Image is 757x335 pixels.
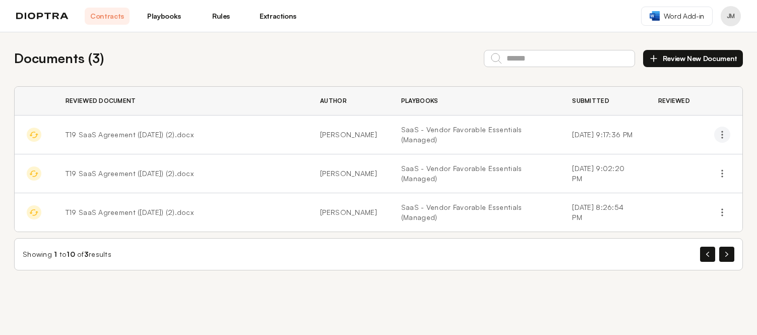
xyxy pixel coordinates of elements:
td: [DATE] 9:02:20 PM [560,154,646,193]
td: [DATE] 8:26:54 PM [560,193,646,232]
span: Word Add-in [664,11,704,21]
h2: Documents ( 3 ) [14,48,104,68]
th: Author [308,87,389,116]
a: Extractions [256,8,300,25]
img: word [650,11,660,21]
span: T19 SaaS Agreement ([DATE]) (2).docx [66,208,194,216]
button: Review New Document [643,50,743,67]
a: Rules [199,8,243,25]
a: Playbooks [142,8,186,25]
span: T19 SaaS Agreement ([DATE]) (2).docx [66,169,194,178]
img: In Progress [27,166,41,181]
a: SaaS - Vendor Favorable Essentials (Managed) [401,125,548,145]
div: Showing to of results [23,249,111,259]
span: 1 [54,250,57,258]
img: In Progress [27,205,41,220]
button: Previous [700,247,715,262]
button: Next [719,247,734,262]
th: Submitted [560,87,646,116]
th: Reviewed Document [53,87,308,116]
img: In Progress [27,128,41,142]
button: Profile menu [721,6,741,26]
span: 3 [84,250,89,258]
th: Playbooks [389,87,560,116]
span: 10 [67,250,75,258]
span: T19 SaaS Agreement ([DATE]) (2).docx [66,130,194,139]
td: [PERSON_NAME] [308,116,389,154]
a: Word Add-in [641,7,713,26]
td: [DATE] 9:17:36 PM [560,116,646,154]
td: [PERSON_NAME] [308,193,389,232]
a: Contracts [85,8,130,25]
th: Reviewed [646,87,702,116]
td: [PERSON_NAME] [308,154,389,193]
a: SaaS - Vendor Favorable Essentials (Managed) [401,202,548,222]
a: SaaS - Vendor Favorable Essentials (Managed) [401,163,548,184]
img: logo [16,13,69,20]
